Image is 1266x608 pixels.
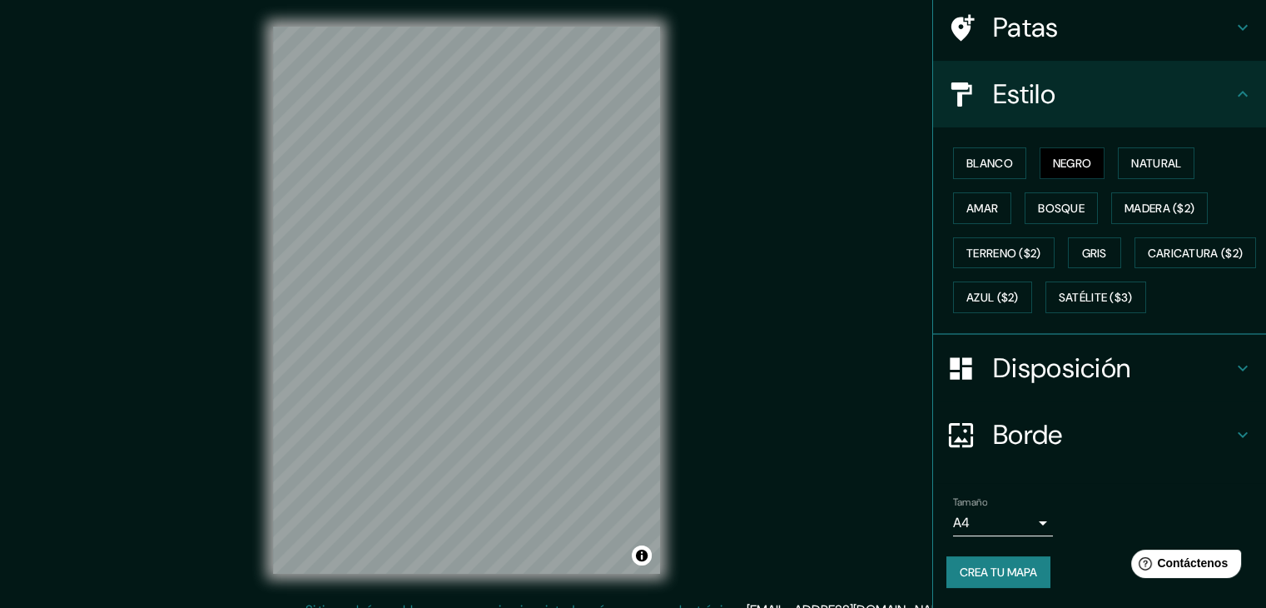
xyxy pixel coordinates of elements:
button: Azul ($2) [953,282,1032,313]
font: Patas [993,10,1059,45]
font: A4 [953,514,970,531]
font: Estilo [993,77,1055,112]
button: Blanco [953,147,1026,179]
font: Blanco [966,156,1013,171]
font: Bosque [1038,201,1085,216]
iframe: Lanzador de widgets de ayuda [1118,543,1248,590]
font: Satélite ($3) [1059,291,1133,306]
button: Gris [1068,237,1121,269]
font: Caricatura ($2) [1148,246,1244,261]
button: Negro [1040,147,1105,179]
button: Amar [953,192,1011,224]
div: Disposición [933,335,1266,401]
font: Crea tu mapa [960,565,1037,580]
button: Bosque [1025,192,1098,224]
div: Estilo [933,61,1266,127]
font: Azul ($2) [966,291,1019,306]
button: Terreno ($2) [953,237,1055,269]
button: Activar o desactivar atribución [632,546,652,566]
font: Natural [1131,156,1181,171]
font: Borde [993,417,1063,452]
button: Natural [1118,147,1194,179]
font: Gris [1082,246,1107,261]
button: Crea tu mapa [946,556,1050,588]
font: Amar [966,201,998,216]
button: Madera ($2) [1111,192,1208,224]
canvas: Mapa [273,27,660,574]
font: Disposición [993,351,1130,386]
button: Caricatura ($2) [1134,237,1257,269]
button: Satélite ($3) [1045,282,1146,313]
font: Negro [1053,156,1092,171]
font: Tamaño [953,496,987,509]
font: Madera ($2) [1125,201,1194,216]
font: Terreno ($2) [966,246,1041,261]
div: A4 [953,510,1053,536]
div: Borde [933,401,1266,468]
